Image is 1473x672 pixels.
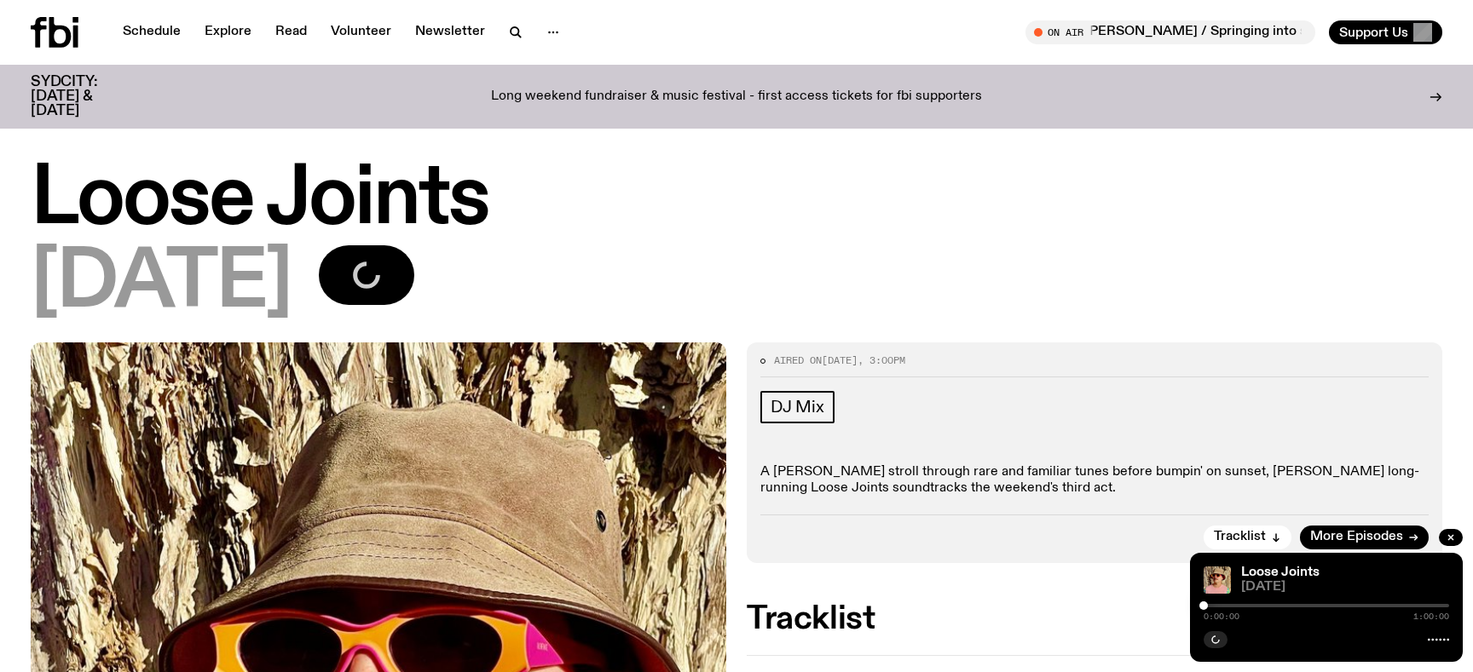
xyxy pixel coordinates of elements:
span: More Episodes [1310,531,1403,543]
a: Explore [194,20,262,44]
a: Schedule [113,20,191,44]
span: [DATE] [1241,581,1449,594]
p: Long weekend fundraiser & music festival - first access tickets for fbi supporters [491,89,982,105]
a: Loose Joints [1241,566,1320,579]
span: [DATE] [822,353,858,367]
a: More Episodes [1300,526,1429,549]
span: 1:00:00 [1413,612,1449,621]
span: Aired on [774,353,822,367]
span: Tracklist [1214,531,1266,543]
h1: Loose Joints [31,162,1442,238]
a: Volunteer [321,20,401,44]
h3: SYDCITY: [DATE] & [DATE] [31,75,140,118]
a: Read [265,20,317,44]
p: A [PERSON_NAME] stroll through rare and familiar tunes before bumpin' on sunset, [PERSON_NAME] lo... [760,464,1429,497]
span: [DATE] [31,245,292,322]
button: Support Us [1329,20,1442,44]
img: Tyson stands in front of a paperbark tree wearing orange sunglasses, a suede bucket hat and a pin... [1204,566,1231,594]
span: DJ Mix [771,398,824,416]
button: On AirMornings with [PERSON_NAME] / Springing into some great music haha do u see what i did ther... [1025,20,1315,44]
h2: Tracklist [747,604,1442,635]
a: DJ Mix [760,391,835,423]
span: 0:00:00 [1204,612,1239,621]
span: , 3:00pm [858,353,905,367]
span: Support Us [1339,25,1408,40]
a: Newsletter [405,20,495,44]
button: Tracklist [1204,526,1291,549]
